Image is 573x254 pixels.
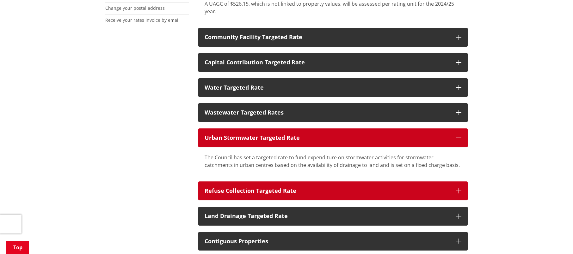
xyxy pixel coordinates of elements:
div: Land Drainage Targeted Rate [205,213,450,219]
div: Community Facility Targeted Rate [205,34,450,40]
button: Water Targeted Rate [198,78,468,97]
div: Capital Contribution Targeted Rate [205,59,450,66]
button: Land Drainage Targeted Rate [198,207,468,226]
button: Wastewater Targeted Rates [198,103,468,122]
button: Refuse Collection Targeted Rate [198,181,468,200]
div: Urban Stormwater Targeted Rate [205,135,450,141]
button: Community Facility Targeted Rate [198,28,468,47]
div: Contiguous Properties [205,238,450,245]
button: Contiguous Properties [198,232,468,251]
button: Urban Stormwater Targeted Rate [198,128,468,147]
div: Water Targeted Rate [205,85,450,91]
button: Capital Contribution Targeted Rate [198,53,468,72]
div: Refuse Collection Targeted Rate [205,188,450,194]
a: Top [6,241,29,254]
a: Change your postal address [105,5,165,11]
iframe: Messenger Launcher [544,227,567,250]
div: Wastewater Targeted Rates [205,109,450,116]
div: The Council has set a targeted rate to fund expenditure on stormwater activities for stormwater c... [205,154,461,169]
a: Receive your rates invoice by email [105,17,180,23]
